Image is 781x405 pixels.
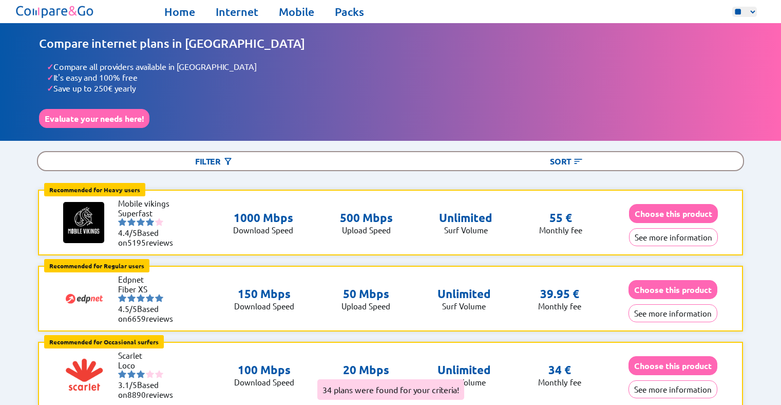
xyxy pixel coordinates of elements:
[391,152,743,170] div: Sort
[118,198,180,208] li: Mobile vikings
[47,72,53,83] span: ✓
[118,228,180,247] li: Based on reviews
[137,218,145,226] img: starnr3
[49,186,140,194] b: Recommended for Heavy users
[538,301,581,311] p: Monthly fee
[155,294,163,302] img: starnr5
[137,370,145,378] img: starnr3
[118,228,137,237] span: 4.4/5
[127,218,136,226] img: starnr2
[118,304,137,314] span: 4.5/5
[628,380,717,398] button: See more information
[628,304,717,322] button: See more information
[14,3,97,21] img: Logo of Compare&Go
[223,156,233,167] img: Button open the filtering menu
[39,36,742,51] h1: Compare internet plans in [GEOGRAPHIC_DATA]
[628,308,717,318] a: See more information
[118,351,180,360] li: Scarlet
[127,390,146,399] span: 8890
[118,370,126,378] img: starnr1
[234,287,294,301] p: 150 Mbps
[340,225,393,235] p: Upload Speed
[279,5,314,19] a: Mobile
[573,156,583,167] img: Button open the sorting menu
[439,211,492,225] p: Unlimited
[538,377,581,387] p: Monthly fee
[155,370,163,378] img: starnr5
[540,287,579,301] p: 39.95 €
[47,61,742,72] li: Compare all providers available in [GEOGRAPHIC_DATA]
[628,356,717,375] button: Choose this product
[341,363,390,377] p: 20 Mbps
[118,284,180,294] li: Fiber XS
[127,314,146,323] span: 6659
[629,204,718,223] button: Choose this product
[127,370,136,378] img: starnr2
[628,361,717,371] a: Choose this product
[64,354,105,395] img: Logo of Scarlet
[39,109,149,128] button: Evaluate your needs here!
[437,287,491,301] p: Unlimited
[437,363,491,377] p: Unlimited
[233,211,293,225] p: 1000 Mbps
[164,5,195,19] a: Home
[146,370,154,378] img: starnr4
[64,278,105,319] img: Logo of Edpnet
[629,228,718,246] button: See more information
[340,211,393,225] p: 500 Mbps
[437,377,491,387] p: Surf Volume
[628,384,717,394] a: See more information
[146,218,154,226] img: starnr4
[628,285,717,294] a: Choose this product
[341,287,390,301] p: 50 Mbps
[118,274,180,284] li: Edpnet
[539,225,582,235] p: Monthly fee
[47,61,53,72] span: ✓
[63,202,104,243] img: Logo of Mobile vikings
[216,5,258,19] a: Internet
[437,301,491,311] p: Surf Volume
[49,262,144,270] b: Recommended for Regular users
[628,280,717,299] button: Choose this product
[155,218,163,226] img: starnr5
[341,377,390,387] p: Upload Speed
[118,208,180,218] li: Superfast
[341,301,390,311] p: Upload Speed
[233,225,293,235] p: Download Speed
[629,232,718,242] a: See more information
[146,294,154,302] img: starnr4
[549,211,572,225] p: 55 €
[118,304,180,323] li: Based on reviews
[47,83,742,94] li: Save up to 250€ yearly
[127,294,136,302] img: starnr2
[118,380,137,390] span: 3.1/5
[118,218,126,226] img: starnr1
[234,363,294,377] p: 100 Mbps
[234,377,294,387] p: Download Speed
[317,379,464,400] div: 34 plans were found for your criteria!
[47,83,53,94] span: ✓
[629,209,718,218] a: Choose this product
[118,380,180,399] li: Based on reviews
[127,237,146,247] span: 5195
[548,363,571,377] p: 34 €
[335,5,364,19] a: Packs
[38,152,390,170] div: Filter
[439,225,492,235] p: Surf Volume
[49,338,159,346] b: Recommended for Occasional surfers
[47,72,742,83] li: It's easy and 100% free
[118,360,180,370] li: Loco
[234,301,294,311] p: Download Speed
[137,294,145,302] img: starnr3
[118,294,126,302] img: starnr1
